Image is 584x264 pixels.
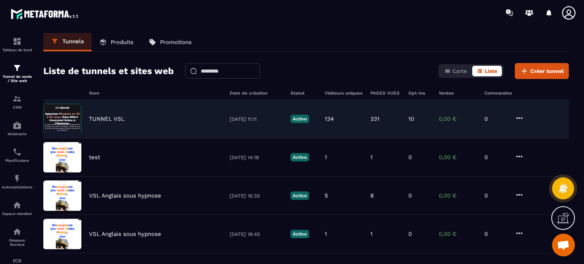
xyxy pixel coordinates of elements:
p: 0 [484,192,507,199]
img: scheduler [13,147,22,157]
img: automations [13,121,22,130]
span: Liste [485,68,497,74]
h6: Nom [89,90,222,96]
a: automationsautomationsWebinaire [2,115,32,142]
p: 0,00 € [439,231,477,237]
img: formation [13,37,22,46]
p: Active [290,115,309,123]
a: schedulerschedulerPlanificateur [2,142,32,168]
img: automations [13,201,22,210]
a: formationformationCRM [2,89,32,115]
h6: Opt-ins [408,90,431,96]
img: image [43,142,81,172]
p: 0,00 € [439,192,477,199]
p: 1 [325,154,327,161]
p: Planificateur [2,158,32,163]
img: automations [13,174,22,183]
h2: Liste de tunnels et sites web [43,63,174,79]
h6: Visiteurs uniques [325,90,363,96]
h6: Statut [290,90,317,96]
p: 331 [370,115,379,122]
a: Tunnels [43,33,92,51]
p: 0 [408,192,412,199]
p: Tunnels [62,38,84,45]
img: formation [13,94,22,103]
img: logo [11,7,79,21]
h6: Date de création [230,90,283,96]
p: VSL Anglais sous hypnose [89,231,161,237]
p: [DATE] 11:11 [230,116,283,122]
p: CRM [2,105,32,109]
a: social-networksocial-networkRéseaux Sociaux [2,221,32,252]
p: Tableau de bord [2,48,32,52]
a: automationsautomationsEspace membre [2,195,32,221]
p: 8 [370,192,374,199]
a: formationformationTunnel de vente / Site web [2,58,32,89]
p: Espace membre [2,212,32,216]
p: 0 [408,231,412,237]
p: test [89,154,100,161]
p: Active [290,153,309,161]
a: Promotions [141,33,199,51]
p: 0,00 € [439,154,477,161]
img: image [43,180,81,211]
span: Carte [452,68,467,74]
img: image [43,219,81,249]
a: formationformationTableau de bord [2,31,32,58]
img: social-network [13,227,22,236]
p: 5 [325,192,328,199]
p: 10 [408,115,414,122]
p: Produits [111,39,133,46]
p: Promotions [160,39,192,46]
img: formation [13,63,22,73]
p: 1 [325,231,327,237]
h6: Ventes [439,90,477,96]
p: 0,00 € [439,115,477,122]
p: VSL Anglais sous hypnose [89,192,161,199]
span: Créer tunnel [530,67,564,75]
img: image [43,104,81,134]
p: Réseaux Sociaux [2,238,32,247]
p: 1 [370,154,373,161]
h6: Commandes [484,90,512,96]
a: Ouvrir le chat [552,234,575,256]
p: [DATE] 18:45 [230,231,283,237]
p: Active [290,191,309,200]
p: TUNNEL VSL [89,115,125,122]
p: 1 [370,231,373,237]
p: [DATE] 14:18 [230,155,283,160]
button: Carte [440,66,471,76]
button: Créer tunnel [515,63,569,79]
p: Webinaire [2,132,32,136]
a: Produits [92,33,141,51]
h6: PAGES VUES [370,90,401,96]
p: 134 [325,115,334,122]
p: 0 [484,115,507,122]
p: Tunnel de vente / Site web [2,74,32,83]
button: Liste [472,66,502,76]
p: 0 [408,154,412,161]
p: 0 [484,231,507,237]
a: automationsautomationsAutomatisations [2,168,32,195]
p: 0 [484,154,507,161]
p: Automatisations [2,185,32,189]
p: Active [290,230,309,238]
p: [DATE] 16:35 [230,193,283,199]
